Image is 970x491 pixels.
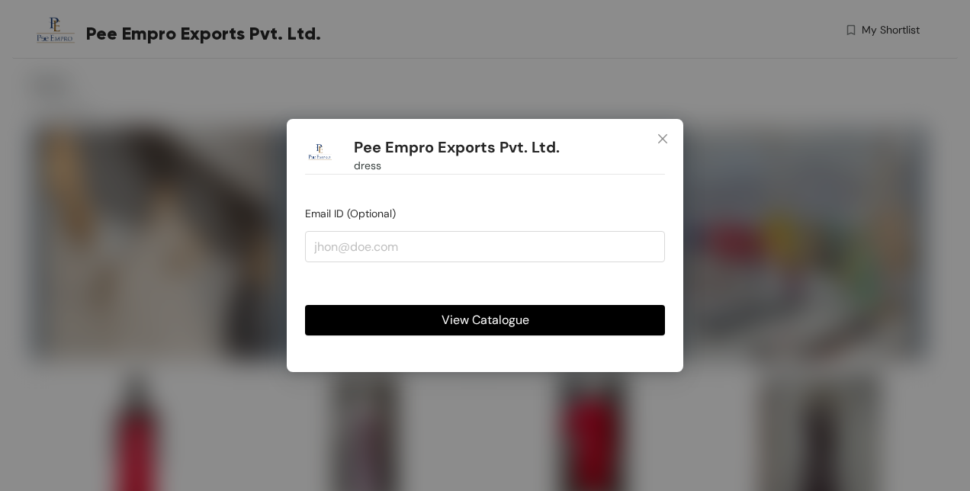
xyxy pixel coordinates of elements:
[305,305,665,335] button: View Catalogue
[354,157,381,174] span: dress
[305,137,336,168] img: Buyer Portal
[305,231,665,262] input: jhon@doe.com
[642,119,683,160] button: Close
[354,138,560,157] h1: Pee Empro Exports Pvt. Ltd.
[657,133,669,145] span: close
[305,207,396,220] span: Email ID (Optional)
[442,310,529,329] span: View Catalogue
